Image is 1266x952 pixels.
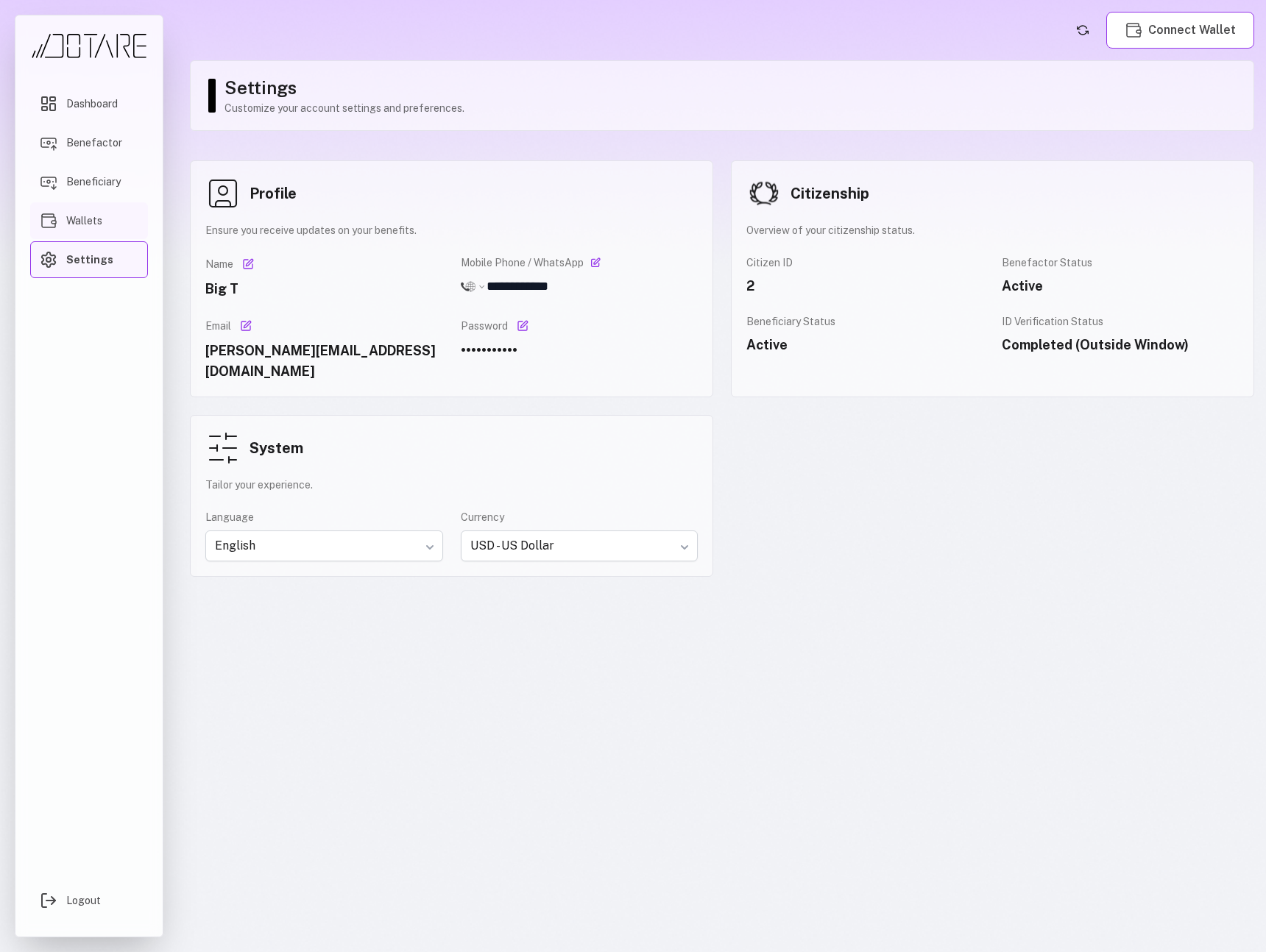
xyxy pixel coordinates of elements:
img: Dotare Logo [30,33,148,59]
span: Logout [66,893,101,908]
img: Wallets [1125,21,1142,39]
div: Big T [205,279,443,299]
h2: Citizenship [791,183,869,204]
img: Laurel [746,176,782,211]
img: Beneficiary [40,173,57,191]
h2: System [250,438,303,458]
button: Connect Wallet [1106,12,1254,49]
div: ••••••••••• [461,341,699,361]
span: Dashboard [66,96,118,111]
h1: Settings [224,76,1239,99]
div: Active [746,335,984,355]
img: Wallets [40,212,57,230]
button: Edit [239,255,257,273]
label: Benefactor Status [1002,255,1240,270]
label: Language [205,510,443,525]
span: Benefactor [66,135,122,150]
h2: Profile [250,183,297,204]
img: Profile [205,176,241,211]
p: Tailor your experience. [205,477,698,492]
label: Password [461,319,508,333]
p: Ensure you receive updates on your benefits. [205,223,698,238]
img: Benefactor [40,134,57,152]
label: Currency [461,510,699,525]
div: Completed (Outside Window) [1002,335,1240,355]
label: ID Verification Status [1002,314,1103,329]
button: Edit [237,317,255,335]
label: Mobile Phone / WhatsApp [461,255,584,270]
button: English [205,530,443,561]
span: USD - US Dollar [470,537,689,555]
button: Edit [514,317,531,335]
p: Customize your account settings and preferences. [224,101,1239,116]
p: Overview of your citizenship status. [746,223,1239,238]
label: Citizen ID [746,255,984,270]
label: Name [205,257,233,271]
span: Wallets [66,213,102,228]
span: Settings [66,252,113,267]
span: English [215,537,434,555]
img: System [205,430,241,466]
div: Active [1002,276,1240,296]
button: USD - US Dollar [461,530,699,561]
label: Beneficiary Status [746,314,984,329]
button: Refresh account status [1071,18,1095,42]
div: [PERSON_NAME][EMAIL_ADDRESS][DOMAIN_NAME] [205,341,443,382]
label: Email [205,319,231,333]
div: 2 [746,276,984,296]
span: Beneficiary [66,174,121,189]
